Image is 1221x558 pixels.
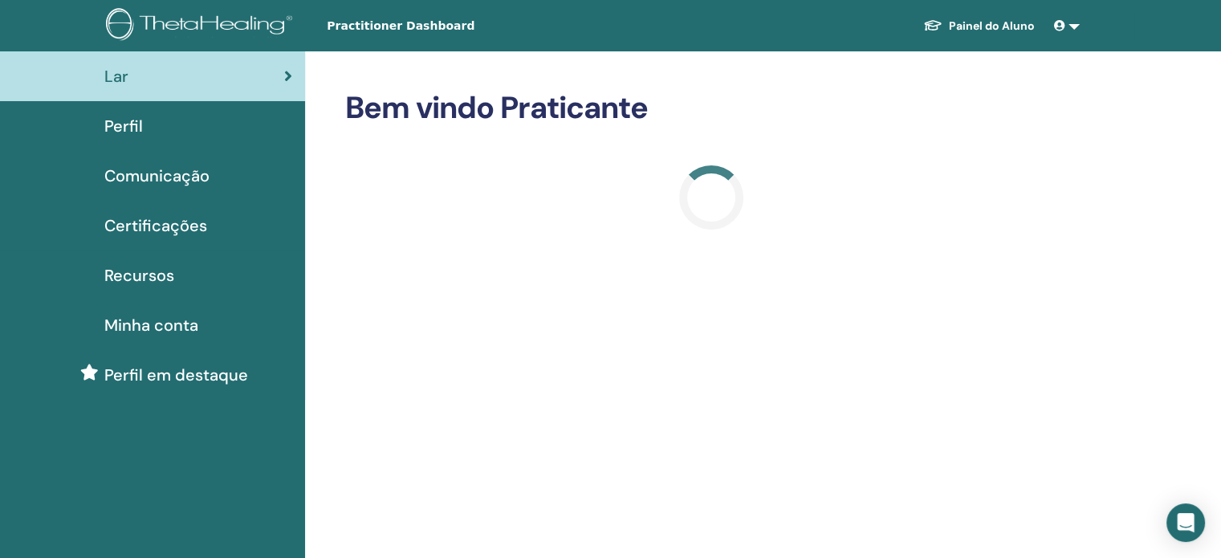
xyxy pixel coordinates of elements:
span: Perfil em destaque [104,363,248,387]
span: Practitioner Dashboard [327,18,568,35]
span: Recursos [104,263,174,287]
img: graduation-cap-white.svg [923,18,942,32]
div: Open Intercom Messenger [1166,503,1205,542]
span: Lar [104,64,128,88]
h2: Bem vindo Praticante [345,90,1077,127]
span: Certificações [104,214,207,238]
span: Minha conta [104,313,198,337]
span: Comunicação [104,164,210,188]
img: logo.png [106,8,298,44]
span: Perfil [104,114,143,138]
a: Painel do Aluno [910,11,1048,41]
